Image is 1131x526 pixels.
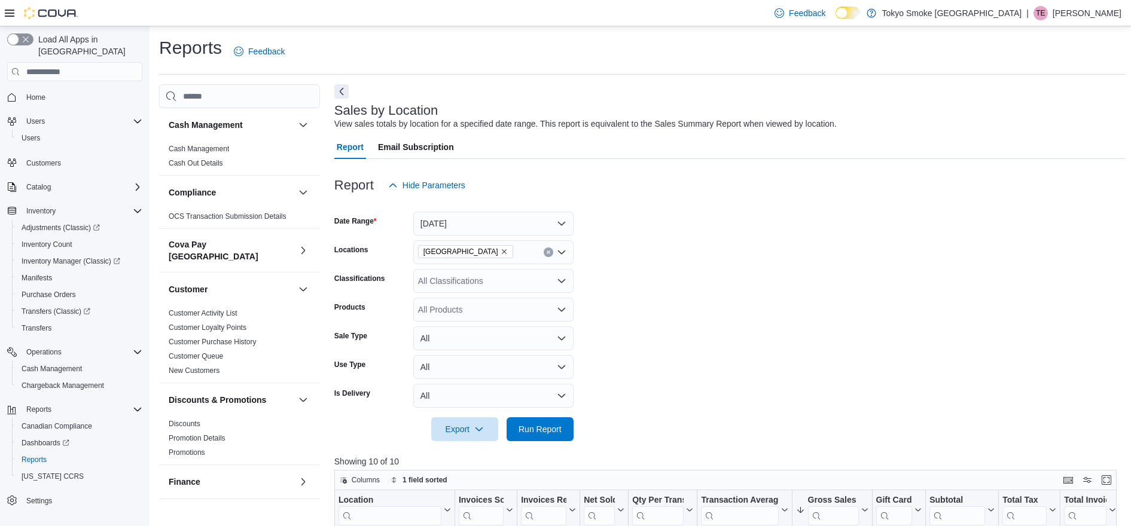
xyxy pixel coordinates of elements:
span: Catalog [26,182,51,192]
button: [DATE] [413,212,574,236]
span: Transfers (Classic) [17,304,142,319]
div: Taylor Erskine [1034,6,1048,20]
a: Canadian Compliance [17,419,97,433]
span: Columns [352,475,380,485]
div: Gift Card Sales [876,495,912,525]
button: Inventory [2,203,147,219]
button: Customer [296,282,310,296]
button: Canadian Compliance [12,418,147,435]
span: Cash Management [169,144,229,154]
button: Total Invoiced [1064,495,1116,525]
button: Open list of options [557,276,566,286]
h1: Reports [159,36,222,60]
a: Cash Out Details [169,159,223,167]
button: Run Report [507,417,574,441]
a: Chargeback Management [17,378,109,393]
span: Cash Out Details [169,158,223,168]
span: Canadian Compliance [22,421,92,431]
div: Qty Per Transaction [632,495,684,525]
span: Cash Management [17,362,142,376]
span: Customer Queue [169,351,223,361]
button: Cash Management [12,360,147,377]
span: [GEOGRAPHIC_DATA] [423,246,498,258]
label: Use Type [334,360,365,369]
div: Net Sold [584,495,615,525]
button: Location [339,495,451,525]
span: Operations [22,345,142,359]
p: Showing 10 of 10 [334,455,1125,467]
button: Finance [169,476,294,488]
button: All [413,384,574,408]
a: Cash Management [169,145,229,153]
button: Open list of options [557,247,566,257]
span: Transfers [17,321,142,335]
p: | [1026,6,1029,20]
span: Dashboards [17,436,142,450]
button: Total Tax [1002,495,1056,525]
span: Reports [26,405,51,414]
button: Display options [1080,473,1095,487]
a: Transfers [17,321,56,335]
span: Adjustments (Classic) [17,221,142,235]
h3: Cash Management [169,119,243,131]
span: Inventory Count [17,237,142,252]
span: Chargeback Management [22,381,104,390]
button: Next [334,84,349,99]
span: Purchase Orders [17,288,142,302]
a: Settings [22,494,57,508]
button: Gross Sales [795,495,868,525]
p: [PERSON_NAME] [1053,6,1121,20]
span: Manifests [17,271,142,285]
button: Compliance [296,185,310,200]
button: Export [431,417,498,441]
button: All [413,355,574,379]
div: Location [339,495,441,506]
span: OCS Transaction Submission Details [169,212,286,221]
div: Transaction Average [701,495,778,525]
span: Users [26,117,45,126]
h3: Cova Pay [GEOGRAPHIC_DATA] [169,238,294,262]
span: Run Report [519,423,562,435]
button: Qty Per Transaction [632,495,693,525]
span: Feedback [248,45,285,57]
div: Total Tax [1002,495,1047,525]
span: 1 field sorted [403,475,447,485]
span: Export [438,417,491,441]
label: Sale Type [334,331,367,341]
button: Home [2,88,147,106]
button: Clear input [544,247,553,257]
button: Chargeback Management [12,377,147,394]
span: Inventory [26,206,56,216]
p: Tokyo Smoke [GEOGRAPHIC_DATA] [882,6,1022,20]
div: Total Tax [1002,495,1047,506]
button: Reports [22,402,56,417]
a: Reports [17,452,51,467]
span: Transfers [22,323,51,333]
button: Subtotal [929,495,995,525]
button: Operations [22,345,66,359]
span: Customer Loyalty Points [169,323,246,332]
a: Promotions [169,448,205,457]
div: View sales totals by location for a specified date range. This report is equivalent to the Sales ... [334,118,837,130]
button: Cash Management [169,119,294,131]
button: Cova Pay [GEOGRAPHIC_DATA] [296,243,310,258]
span: Feedback [789,7,825,19]
a: Dashboards [12,435,147,451]
div: Discounts & Promotions [159,417,320,464]
a: Inventory Manager (Classic) [17,254,125,268]
span: Inventory Count [22,240,72,249]
span: Cash Management [22,364,82,374]
div: Subtotal [929,495,985,506]
span: Promotion Details [169,433,225,443]
button: Remove Manitoba from selection in this group [501,248,508,255]
div: Compliance [159,209,320,228]
span: Users [22,114,142,129]
a: Customer Activity List [169,309,237,317]
button: Columns [335,473,385,487]
button: Compliance [169,186,294,198]
div: Subtotal [929,495,985,525]
button: Keyboard shortcuts [1061,473,1075,487]
h3: Finance [169,476,200,488]
div: Customer [159,306,320,383]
